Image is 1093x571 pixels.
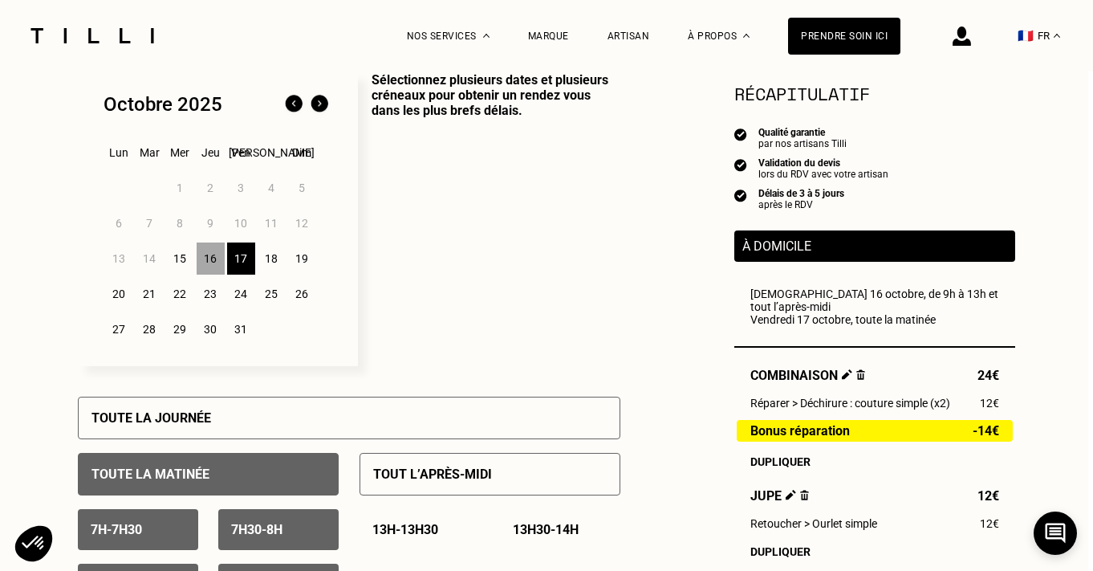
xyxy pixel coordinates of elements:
[281,92,307,117] img: Mois précédent
[136,278,164,310] div: 21
[197,313,225,345] div: 30
[91,410,211,426] p: Toute la journée
[166,243,194,275] div: 15
[750,397,950,410] span: Réparer > Déchirure : couture simple (x2)
[373,467,492,482] p: Tout l’après-midi
[750,313,999,326] div: Vendredi 17 octobre, toute la matinée
[513,522,579,537] p: 13h30 - 14h
[734,157,747,172] img: icon list info
[136,313,164,345] div: 28
[788,18,900,55] a: Prendre soin ici
[758,188,844,199] div: Délais de 3 à 5 jours
[743,34,750,38] img: Menu déroulant à propos
[750,517,877,530] span: Retoucher > Ourlet simple
[758,169,888,180] div: lors du RDV avec votre artisan
[734,80,1015,107] section: Récapitulatif
[800,490,809,500] img: Supprimer
[953,27,971,46] img: icône connexion
[166,278,194,310] div: 22
[227,313,255,345] div: 31
[750,488,809,504] span: Jupe
[973,424,999,438] span: -14€
[750,288,999,313] div: [DEMOGRAPHIC_DATA] 16 octobre, de 9h à 13h et tout l’après-midi
[288,278,316,310] div: 26
[734,188,747,202] img: icon list info
[1018,28,1034,43] span: 🇫🇷
[358,72,620,366] p: Sélectionnez plusieurs dates et plusieurs créneaux pour obtenir un rendez vous dans les plus bref...
[750,368,865,383] span: Combinaison
[483,34,490,38] img: Menu déroulant
[105,313,133,345] div: 27
[528,31,569,42] a: Marque
[750,545,999,558] div: Dupliquer
[734,127,747,141] img: icon list info
[227,243,255,275] div: 17
[786,490,796,500] img: Éditer
[104,93,222,116] div: Octobre 2025
[842,369,852,380] img: Éditer
[258,278,286,310] div: 25
[1054,34,1060,38] img: menu déroulant
[227,278,255,310] div: 24
[105,278,133,310] div: 20
[607,31,650,42] a: Artisan
[231,522,282,537] p: 7h30 - 8h
[980,517,999,530] span: 12€
[856,369,865,380] img: Supprimer
[977,488,999,504] span: 12€
[980,397,999,410] span: 12€
[758,199,844,210] div: après le RDV
[25,28,160,43] img: Logo du service de couturière Tilli
[307,92,332,117] img: Mois suivant
[977,368,999,383] span: 24€
[258,243,286,275] div: 18
[197,278,225,310] div: 23
[742,239,1007,254] p: À domicile
[758,127,847,138] div: Qualité garantie
[166,313,194,345] div: 29
[288,243,316,275] div: 19
[91,467,209,482] p: Toute la matinée
[197,243,225,275] div: 16
[372,522,438,537] p: 13h - 13h30
[91,522,142,537] p: 7h - 7h30
[758,138,847,149] div: par nos artisans Tilli
[758,157,888,169] div: Validation du devis
[750,424,850,438] span: Bonus réparation
[750,455,999,468] div: Dupliquer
